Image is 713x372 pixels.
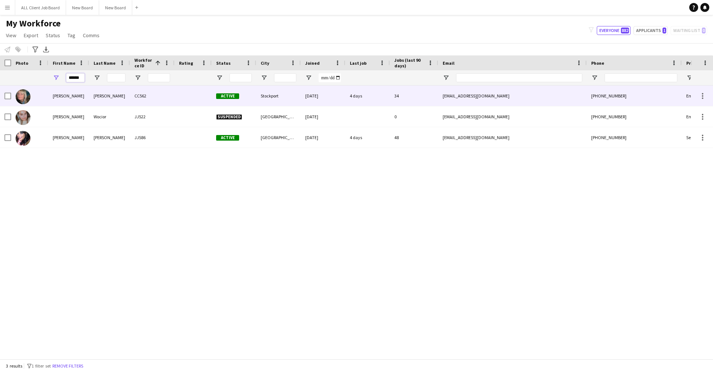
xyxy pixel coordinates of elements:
button: Everyone882 [597,26,631,35]
button: Open Filter Menu [94,74,100,81]
button: ALL Client Job Board [15,0,66,15]
button: Open Filter Menu [261,74,267,81]
div: [PHONE_NUMBER] [587,86,682,106]
div: [GEOGRAPHIC_DATA] [256,106,301,127]
button: Open Filter Menu [134,74,141,81]
span: Status [46,32,60,39]
div: [DATE] [301,127,345,148]
span: Workforce ID [134,57,152,68]
button: Open Filter Menu [305,74,312,81]
img: Nicola Smith [16,131,30,146]
div: [DATE] [301,106,345,127]
a: Status [43,31,63,40]
div: Wocior [89,106,130,127]
div: [PERSON_NAME] [89,127,130,148]
button: Remove filters [51,362,85,370]
app-action-btn: Export XLSX [42,45,51,54]
div: CC562 [130,86,175,106]
span: First Name [53,60,75,66]
div: [GEOGRAPHIC_DATA] [256,127,301,148]
img: Nicola Lewis [16,89,30,104]
div: [EMAIL_ADDRESS][DOMAIN_NAME] [438,127,587,148]
span: City [261,60,269,66]
span: Status [216,60,231,66]
span: Jobs (last 90 days) [394,57,425,68]
span: Photo [16,60,28,66]
div: 4 days [345,127,390,148]
a: Comms [80,31,102,40]
div: [PHONE_NUMBER] [587,106,682,127]
app-action-btn: Advanced filters [31,45,40,54]
div: 4 days [345,86,390,106]
span: 882 [621,28,629,33]
span: Email [443,60,455,66]
div: [EMAIL_ADDRESS][DOMAIN_NAME] [438,106,587,127]
button: Open Filter Menu [53,74,59,81]
span: Tag [68,32,75,39]
button: Open Filter Menu [591,74,598,81]
div: [EMAIL_ADDRESS][DOMAIN_NAME] [438,86,587,106]
span: Last job [350,60,367,66]
button: New Board [66,0,99,15]
span: Export [24,32,38,39]
div: 0 [390,106,438,127]
input: Email Filter Input [456,73,582,82]
button: Open Filter Menu [443,74,449,81]
span: My Workforce [6,18,61,29]
span: Comms [83,32,100,39]
input: City Filter Input [274,73,296,82]
div: [PERSON_NAME] [48,86,89,106]
span: Phone [591,60,604,66]
div: [PHONE_NUMBER] [587,127,682,148]
input: Workforce ID Filter Input [148,73,170,82]
div: JJ522 [130,106,175,127]
div: 34 [390,86,438,106]
button: Open Filter Menu [216,74,223,81]
div: Stockport [256,86,301,106]
span: Suspended [216,114,242,120]
div: [PERSON_NAME] [48,127,89,148]
button: Applicants1 [634,26,668,35]
img: Nicola Wocior [16,110,30,125]
span: Joined [305,60,320,66]
div: JJ586 [130,127,175,148]
div: [DATE] [301,86,345,106]
span: Rating [179,60,193,66]
span: View [6,32,16,39]
span: Active [216,93,239,99]
div: 48 [390,127,438,148]
div: [PERSON_NAME] [48,106,89,127]
span: Profile [686,60,701,66]
input: Last Name Filter Input [107,73,126,82]
span: 1 [662,28,666,33]
a: View [3,31,19,40]
input: Phone Filter Input [605,73,677,82]
span: Last Name [94,60,115,66]
a: Tag [65,31,78,40]
input: Status Filter Input [229,73,252,82]
input: First Name Filter Input [66,73,85,82]
button: New Board [99,0,132,15]
span: Active [216,135,239,141]
a: Export [21,31,41,40]
input: Joined Filter Input [319,73,341,82]
div: [PERSON_NAME] [89,86,130,106]
span: 1 filter set [32,363,51,369]
button: Open Filter Menu [686,74,693,81]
